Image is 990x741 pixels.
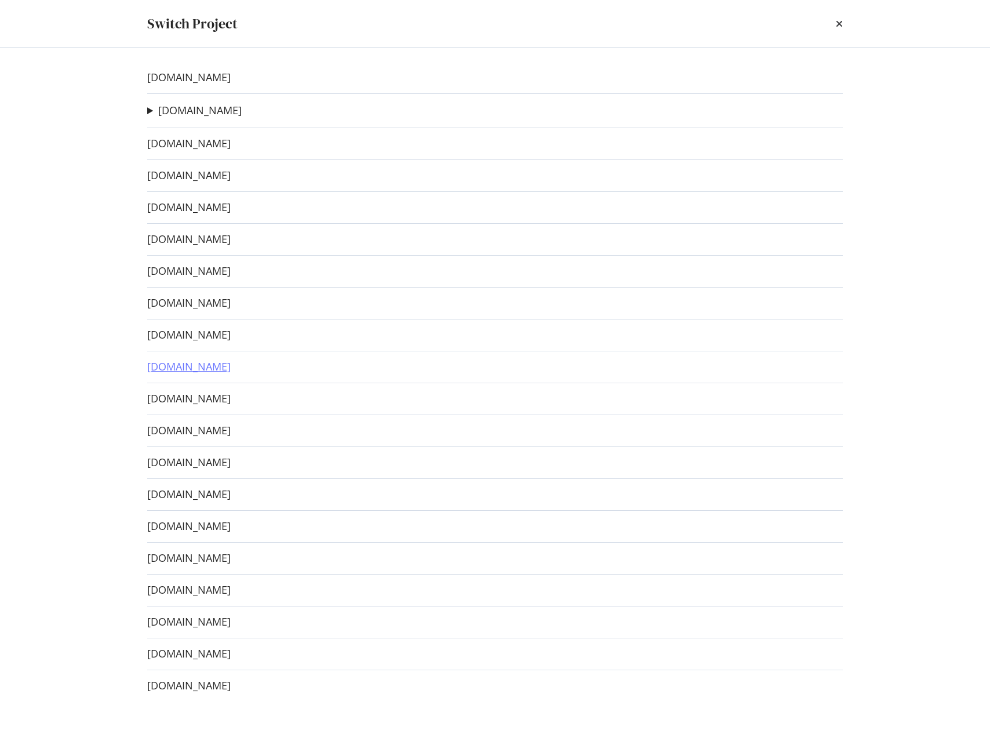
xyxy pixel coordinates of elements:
[147,329,231,341] a: [DOMAIN_NAME]
[147,680,231,692] a: [DOMAIN_NAME]
[147,456,231,468] a: [DOMAIN_NAME]
[147,584,231,596] a: [DOMAIN_NAME]
[836,14,843,34] div: times
[147,424,231,437] a: [DOMAIN_NAME]
[147,520,231,532] a: [DOMAIN_NAME]
[147,103,242,118] summary: [DOMAIN_NAME]
[147,361,231,373] a: [DOMAIN_NAME]
[147,201,231,213] a: [DOMAIN_NAME]
[147,265,231,277] a: [DOMAIN_NAME]
[147,297,231,309] a: [DOMAIN_NAME]
[147,137,231,150] a: [DOMAIN_NAME]
[147,14,238,34] div: Switch Project
[147,71,231,83] a: [DOMAIN_NAME]
[147,616,231,628] a: [DOMAIN_NAME]
[147,169,231,181] a: [DOMAIN_NAME]
[147,488,231,500] a: [DOMAIN_NAME]
[147,648,231,660] a: [DOMAIN_NAME]
[158,104,242,117] a: [DOMAIN_NAME]
[147,552,231,564] a: [DOMAIN_NAME]
[147,233,231,245] a: [DOMAIN_NAME]
[147,393,231,405] a: [DOMAIN_NAME]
